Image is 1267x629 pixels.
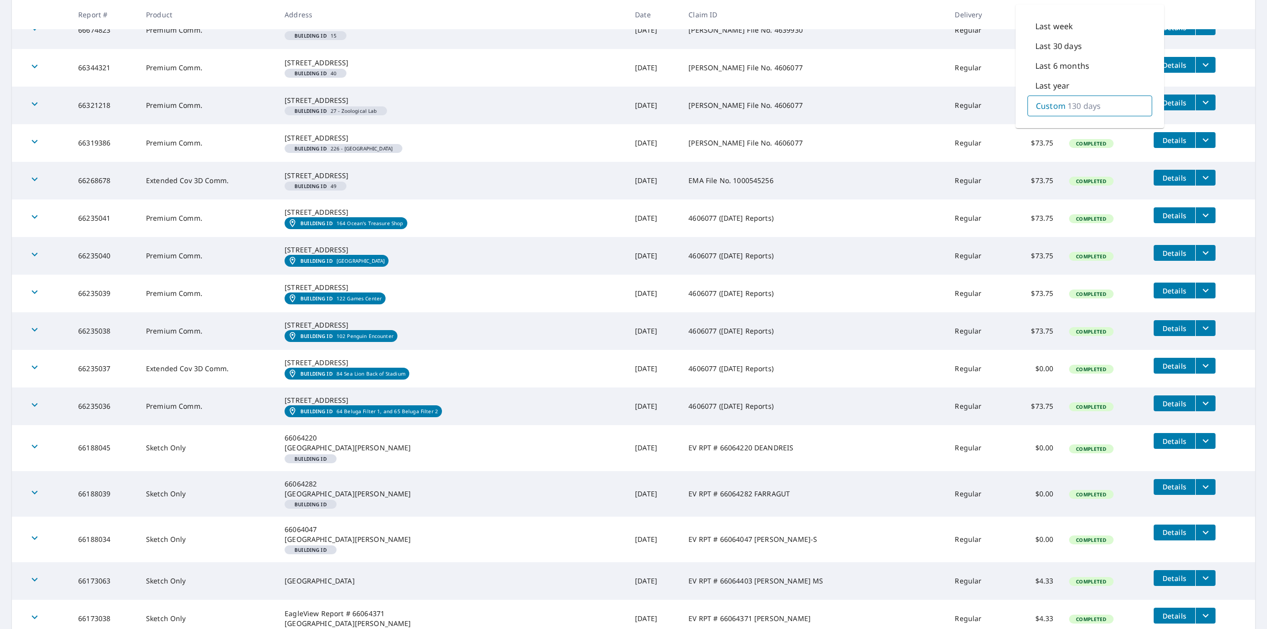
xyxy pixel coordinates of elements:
span: Completed [1070,178,1112,185]
span: Details [1160,324,1189,333]
div: Last 6 months [1027,56,1152,76]
td: 66188045 [70,425,138,471]
em: Building ID [300,408,333,414]
td: [DATE] [627,471,681,517]
td: Regular [947,87,1008,124]
button: detailsBtn-66235038 [1154,320,1195,336]
td: Regular [947,162,1008,199]
button: filesDropdownBtn-66235040 [1195,245,1216,261]
td: $73.75 [1008,87,1061,124]
td: $73.75 [1008,49,1061,87]
td: [DATE] [627,275,681,312]
div: [STREET_ADDRESS] [285,320,619,330]
td: $73.75 [1008,199,1061,237]
span: Details [1160,528,1189,537]
div: 66064220 [GEOGRAPHIC_DATA][PERSON_NAME] [285,433,619,453]
td: EV RPT # 66064047 [PERSON_NAME]-S [681,517,947,562]
span: Details [1160,173,1189,183]
td: Regular [947,49,1008,87]
p: Last 6 months [1035,60,1089,72]
td: $73.75 [1008,387,1061,425]
td: EMA File No. 1000545256 [681,162,947,199]
span: Completed [1070,536,1112,543]
div: [STREET_ADDRESS] [285,358,619,368]
td: Regular [947,425,1008,471]
span: Details [1160,211,1189,220]
td: Premium Comm. [138,87,277,124]
button: detailsBtn-66235041 [1154,207,1195,223]
td: 4606077 ([DATE] Reports) [681,387,947,425]
em: Building ID [294,71,327,76]
td: $0.00 [1008,517,1061,562]
td: EV RPT # 66064220 DEANDREIS [681,425,947,471]
button: filesDropdownBtn-66268678 [1195,170,1216,186]
td: [DATE] [627,387,681,425]
button: detailsBtn-66235037 [1154,358,1195,374]
div: 66064282 [GEOGRAPHIC_DATA][PERSON_NAME] [285,479,619,499]
td: Premium Comm. [138,312,277,350]
a: Building ID64 Beluga Filter 1, and 65 Beluga Filter 2 [285,405,442,417]
em: Building ID [294,502,327,507]
td: [PERSON_NAME] File No. 4606077 [681,49,947,87]
em: Building ID [294,184,327,189]
td: 66268678 [70,162,138,199]
td: [PERSON_NAME] File No. 4606077 [681,87,947,124]
div: [STREET_ADDRESS] [285,283,619,292]
td: Regular [947,124,1008,162]
span: Completed [1070,366,1112,373]
span: Details [1160,361,1189,371]
span: Completed [1070,403,1112,410]
button: detailsBtn-66344321 [1154,57,1195,73]
td: 4606077 ([DATE] Reports) [681,237,947,275]
span: Details [1160,248,1189,258]
td: Regular [947,387,1008,425]
td: $73.75 [1008,275,1061,312]
td: 66235038 [70,312,138,350]
em: Building ID [300,333,333,339]
td: 66235039 [70,275,138,312]
td: Regular [947,237,1008,275]
td: [DATE] [627,350,681,387]
td: 66319386 [70,124,138,162]
td: Regular [947,471,1008,517]
p: Last year [1035,80,1070,92]
em: Building ID [300,220,333,226]
td: 4606077 ([DATE] Reports) [681,312,947,350]
td: 66321218 [70,87,138,124]
div: [STREET_ADDRESS] [285,207,619,217]
td: $73.75 [1008,312,1061,350]
button: filesDropdownBtn-66188045 [1195,433,1216,449]
button: detailsBtn-66235040 [1154,245,1195,261]
td: Sketch Only [138,562,277,600]
span: Details [1160,136,1189,145]
td: [DATE] [627,199,681,237]
td: Regular [947,562,1008,600]
td: EV RPT # 66064403 [PERSON_NAME] MS [681,562,947,600]
p: Last 30 days [1035,40,1082,52]
em: Building ID [294,146,327,151]
span: Details [1160,611,1189,621]
td: 66344321 [70,49,138,87]
button: filesDropdownBtn-66173038 [1195,608,1216,624]
td: $73.75 [1008,162,1061,199]
span: Completed [1070,491,1112,498]
td: Sketch Only [138,425,277,471]
td: Premium Comm. [138,49,277,87]
div: [STREET_ADDRESS] [285,245,619,255]
button: detailsBtn-66235036 [1154,395,1195,411]
em: Building ID [294,456,327,461]
td: [DATE] [627,87,681,124]
span: Details [1160,286,1189,295]
td: [PERSON_NAME] File No. 4639930 [681,11,947,49]
button: filesDropdownBtn-66173063 [1195,570,1216,586]
td: $0.00 [1008,471,1061,517]
button: filesDropdownBtn-66235038 [1195,320,1216,336]
span: Details [1160,482,1189,491]
td: Regular [947,350,1008,387]
button: detailsBtn-66173063 [1154,570,1195,586]
button: detailsBtn-66319386 [1154,132,1195,148]
em: Building ID [300,371,333,377]
button: filesDropdownBtn-66235041 [1195,207,1216,223]
span: Completed [1070,140,1112,147]
div: 66064047 [GEOGRAPHIC_DATA][PERSON_NAME] [285,525,619,544]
